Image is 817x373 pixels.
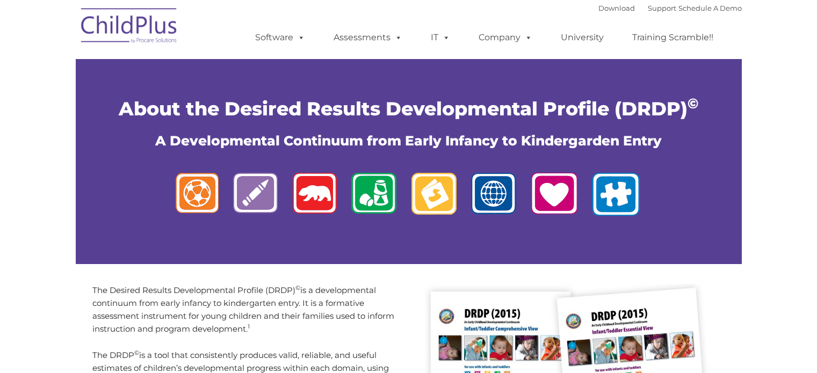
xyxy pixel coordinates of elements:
p: The Desired Results Developmental Profile (DRDP) is a developmental continuum from early infancy ... [92,284,401,335]
sup: © [295,284,300,291]
sup: © [688,95,698,112]
span: A Developmental Continuum from Early Infancy to Kindergarden Entry [155,133,662,149]
a: University [550,27,614,48]
sup: 1 [248,323,250,330]
img: logos [167,166,650,226]
a: Schedule A Demo [678,4,742,12]
font: | [598,4,742,12]
a: Download [598,4,635,12]
a: Software [244,27,316,48]
sup: © [134,349,139,356]
a: Company [468,27,543,48]
span: About the Desired Results Developmental Profile (DRDP) [119,97,698,120]
img: ChildPlus by Procare Solutions [76,1,183,54]
a: Training Scramble!! [621,27,724,48]
a: IT [420,27,461,48]
a: Support [648,4,676,12]
a: Assessments [323,27,413,48]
